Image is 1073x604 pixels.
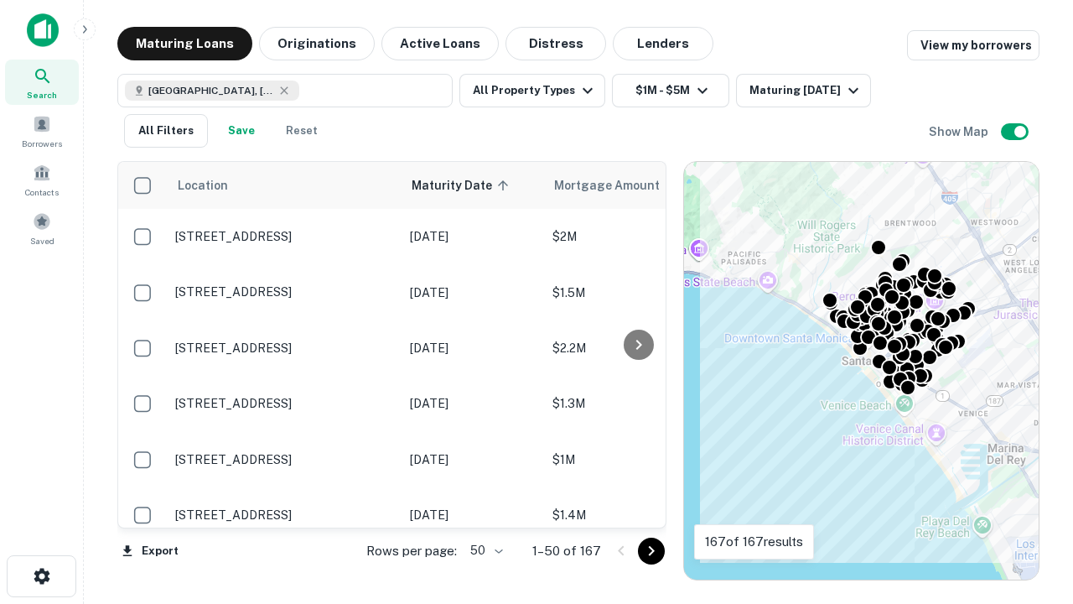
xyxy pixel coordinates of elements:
span: Mortgage Amount [554,175,682,195]
button: Maturing [DATE] [736,74,871,107]
p: [DATE] [410,339,536,357]
button: [GEOGRAPHIC_DATA], [GEOGRAPHIC_DATA], [GEOGRAPHIC_DATA] [117,74,453,107]
a: Saved [5,206,79,251]
span: Borrowers [22,137,62,150]
p: [STREET_ADDRESS] [175,452,393,467]
button: Save your search to get updates of matches that match your search criteria. [215,114,268,148]
button: All Property Types [459,74,605,107]
span: Contacts [25,185,59,199]
h6: Show Map [929,122,991,141]
a: View my borrowers [907,30,1039,60]
button: All Filters [124,114,208,148]
p: [DATE] [410,506,536,524]
p: [STREET_ADDRESS] [175,396,393,411]
p: [STREET_ADDRESS] [175,229,393,244]
a: Borrowers [5,108,79,154]
p: $1.3M [552,394,720,413]
span: Search [27,88,57,102]
button: Active Loans [381,27,499,60]
button: Distress [505,27,606,60]
button: Reset [275,114,329,148]
p: [STREET_ADDRESS] [175,341,393,356]
p: [DATE] [410,227,536,246]
th: Mortgage Amount [544,162,728,209]
p: [STREET_ADDRESS] [175,284,393,299]
th: Location [167,162,402,209]
button: Lenders [613,27,713,60]
p: [STREET_ADDRESS] [175,508,393,523]
p: $1.5M [552,284,720,302]
iframe: Chat Widget [989,470,1073,550]
div: 50 [464,539,505,563]
a: Contacts [5,157,79,202]
p: Rows per page: [366,541,457,561]
button: $1M - $5M [612,74,729,107]
span: Maturity Date [412,175,514,195]
span: [GEOGRAPHIC_DATA], [GEOGRAPHIC_DATA], [GEOGRAPHIC_DATA] [148,83,274,98]
p: [DATE] [410,284,536,302]
p: $1.4M [552,506,720,524]
p: 1–50 of 167 [532,541,601,561]
button: Go to next page [638,538,665,565]
span: Location [177,175,228,195]
p: $1M [552,450,720,469]
button: Export [117,539,183,564]
button: Originations [259,27,375,60]
a: Search [5,60,79,105]
button: Maturing Loans [117,27,252,60]
img: capitalize-icon.png [27,13,59,47]
p: [DATE] [410,450,536,469]
p: $2M [552,227,720,246]
p: [DATE] [410,394,536,413]
div: 0 0 [684,162,1039,580]
p: $2.2M [552,339,720,357]
p: 167 of 167 results [705,532,803,552]
th: Maturity Date [402,162,544,209]
span: Saved [30,234,54,247]
div: Maturing [DATE] [749,81,863,101]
